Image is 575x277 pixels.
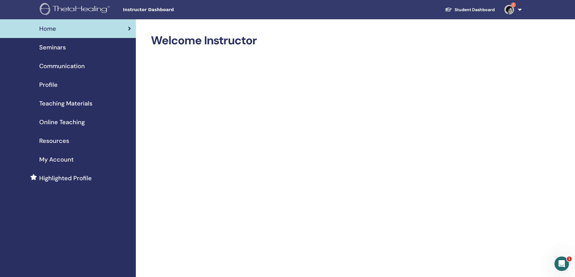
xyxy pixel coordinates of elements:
[151,34,513,48] h2: Welcome Instructor
[40,3,112,17] img: logo.png
[39,24,56,33] span: Home
[504,5,514,14] img: default.jpg
[39,80,58,89] span: Profile
[39,155,74,164] span: My Account
[39,118,85,127] span: Online Teaching
[440,4,500,15] a: Student Dashboard
[39,61,85,71] span: Communication
[39,136,69,145] span: Resources
[123,7,213,13] span: Instructor Dashboard
[554,257,569,271] iframe: Intercom live chat
[445,7,452,12] img: graduation-cap-white.svg
[39,99,92,108] span: Teaching Materials
[511,2,516,7] span: 1
[39,174,92,183] span: Highlighted Profile
[567,257,572,261] span: 1
[39,43,66,52] span: Seminars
